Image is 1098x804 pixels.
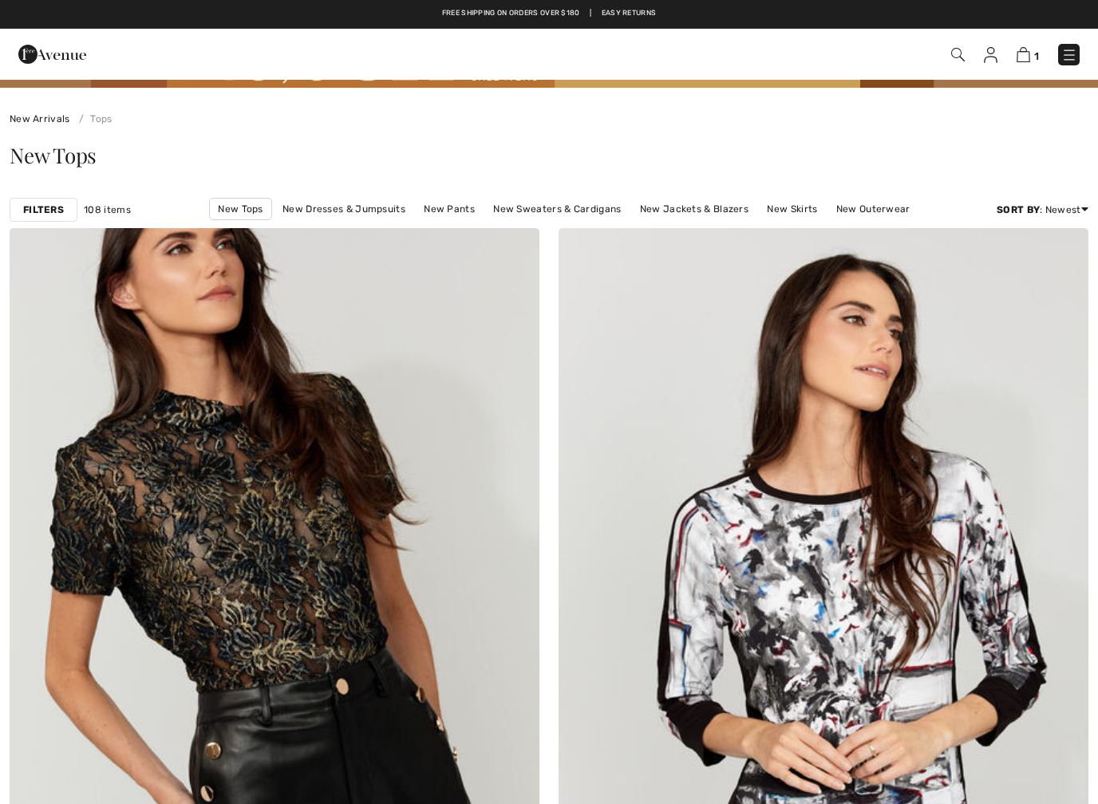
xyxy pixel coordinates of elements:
[274,199,413,219] a: New Dresses & Jumpsuits
[951,48,965,61] img: Search
[416,199,483,219] a: New Pants
[73,113,113,124] a: Tops
[984,47,997,63] img: My Info
[485,199,629,219] a: New Sweaters & Cardigans
[632,199,756,219] a: New Jackets & Blazers
[590,8,591,19] span: |
[1017,45,1039,64] a: 1
[442,8,580,19] a: Free shipping on orders over $180
[997,203,1088,217] div: : Newest
[1034,50,1039,62] span: 1
[84,203,131,217] span: 108 items
[209,198,271,220] a: New Tops
[23,203,64,217] strong: Filters
[18,45,86,61] a: 1ère Avenue
[828,199,918,219] a: New Outerwear
[1017,47,1030,62] img: Shopping Bag
[759,199,825,219] a: New Skirts
[602,8,657,19] a: Easy Returns
[10,113,70,124] a: New Arrivals
[1061,47,1077,63] img: Menu
[18,38,86,70] img: 1ère Avenue
[997,204,1040,215] strong: Sort By
[10,141,97,169] span: New Tops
